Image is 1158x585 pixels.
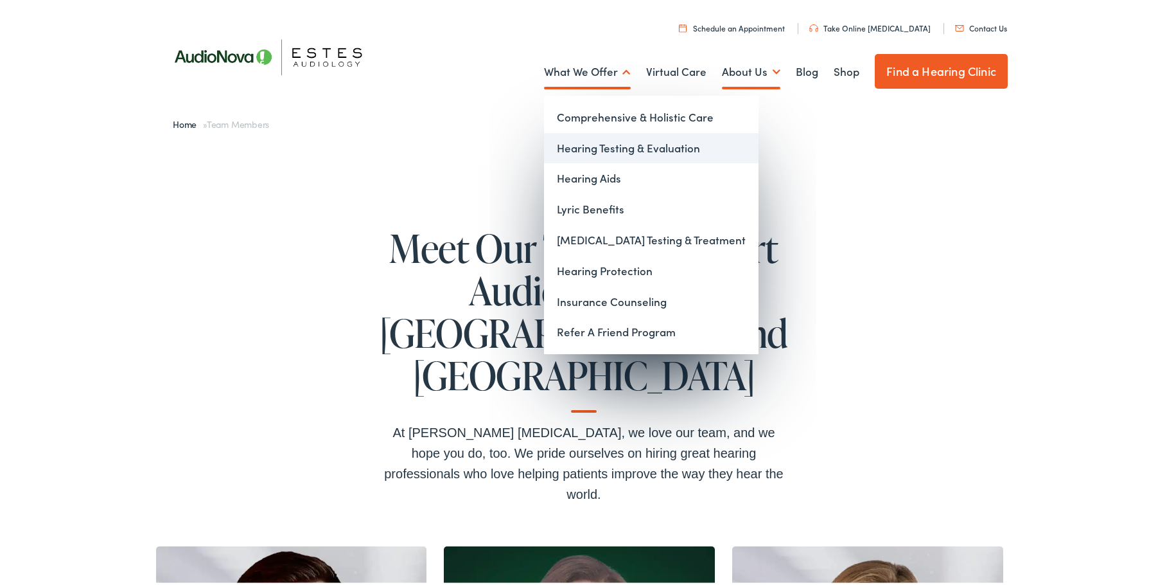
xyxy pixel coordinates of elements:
[378,420,789,502] div: At [PERSON_NAME] [MEDICAL_DATA], we love our team, and we hope you do, too. We pride ourselves on...
[796,46,818,93] a: Blog
[544,161,759,192] a: Hearing Aids
[722,46,780,93] a: About Us
[544,130,759,161] a: Hearing Testing & Evaluation
[544,314,759,345] a: Refer A Friend Program
[544,192,759,222] a: Lyric Benefits
[544,100,759,130] a: Comprehensive & Holistic Care
[544,284,759,315] a: Insurance Counseling
[875,51,1008,86] a: Find a Hearing Clinic
[646,46,706,93] a: Virtual Care
[679,21,687,30] img: utility icon
[544,253,759,284] a: Hearing Protection
[955,22,964,29] img: utility icon
[378,224,789,410] h1: Meet Our Team of Expert Audiologists in [GEOGRAPHIC_DATA] and [GEOGRAPHIC_DATA]
[173,115,269,128] span: »
[809,20,931,31] a: Take Online [MEDICAL_DATA]
[679,20,785,31] a: Schedule an Appointment
[544,222,759,253] a: [MEDICAL_DATA] Testing & Treatment
[834,46,859,93] a: Shop
[544,46,631,93] a: What We Offer
[955,20,1007,31] a: Contact Us
[173,115,203,128] a: Home
[809,22,818,30] img: utility icon
[207,115,269,128] span: Team Members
